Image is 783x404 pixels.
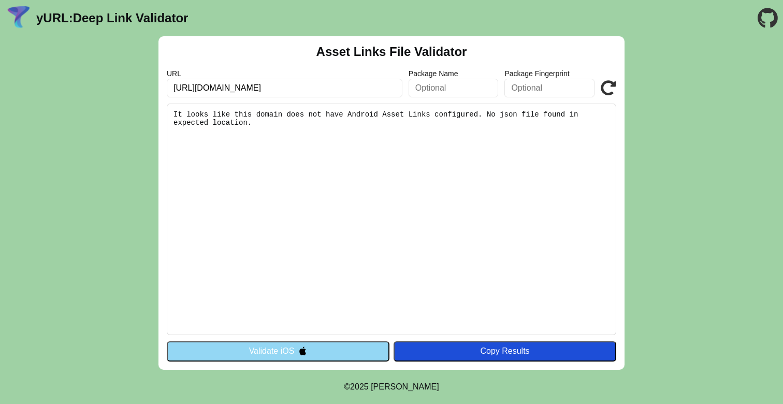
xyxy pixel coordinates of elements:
[409,69,499,78] label: Package Name
[409,79,499,97] input: Optional
[399,347,611,356] div: Copy Results
[344,370,439,404] footer: ©
[371,382,439,391] a: Michael Ibragimchayev's Personal Site
[36,11,188,25] a: yURL:Deep Link Validator
[5,5,32,32] img: yURL Logo
[167,79,402,97] input: Required
[394,341,616,361] button: Copy Results
[316,45,467,59] h2: Asset Links File Validator
[504,79,594,97] input: Optional
[298,347,307,355] img: appleIcon.svg
[350,382,369,391] span: 2025
[167,341,389,361] button: Validate iOS
[504,69,594,78] label: Package Fingerprint
[167,69,402,78] label: URL
[167,104,616,335] pre: It looks like this domain does not have Android Asset Links configured. No json file found in exp...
